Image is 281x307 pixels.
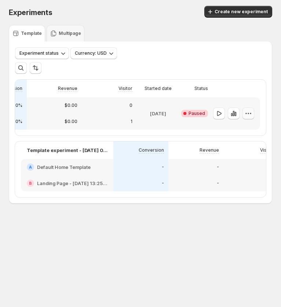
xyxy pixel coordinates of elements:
p: 0 [129,102,132,108]
p: Revenue [200,147,219,153]
p: Started date [145,86,172,91]
p: $0.00 [65,119,77,124]
p: Template experiment - [DATE] 08:41:47 [27,147,107,154]
p: Status [194,86,208,91]
button: Create new experiment [204,6,272,18]
p: Multipage [59,30,81,36]
p: Visitor [118,86,132,91]
p: - [162,180,164,186]
span: Currency: USD [75,50,107,56]
p: - [217,180,219,186]
button: Experiment status [15,47,69,59]
h2: B [29,181,32,185]
p: 1 [131,119,132,124]
span: Create new experiment [215,9,268,15]
p: [DATE] [150,110,166,117]
h2: Default Home Template [37,163,91,171]
span: Experiments [9,8,52,17]
p: Revenue [58,86,77,91]
span: Paused [189,111,205,116]
button: Currency: USD [70,47,117,59]
p: 0% [15,119,22,124]
p: Template [21,30,42,36]
p: Conversion [139,147,164,153]
p: Visitor [260,147,274,153]
h2: Landing Page - [DATE] 13:25:59 [37,180,107,187]
p: - [217,164,219,170]
button: Sort the results [30,62,41,74]
span: Experiment status [19,50,59,56]
p: $0.00 [65,102,77,108]
p: 0% [15,102,22,108]
h2: A [29,165,32,169]
p: - [162,164,164,170]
